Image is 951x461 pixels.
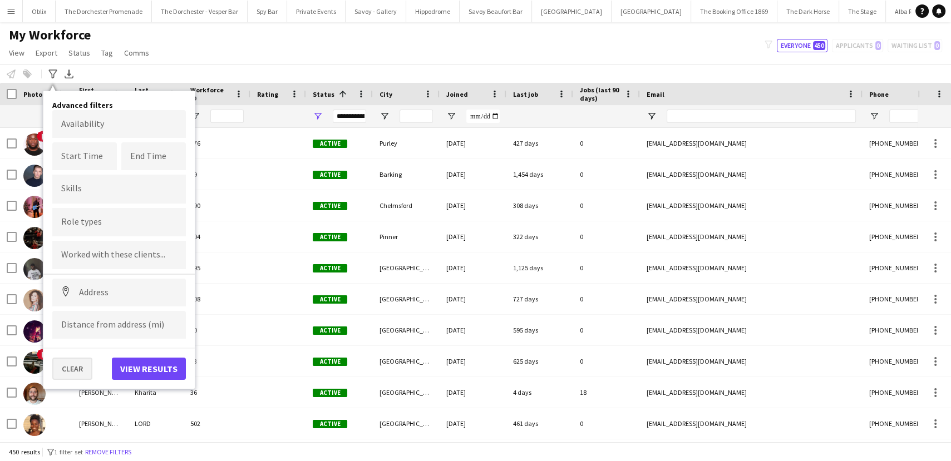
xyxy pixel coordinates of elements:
div: [DATE] [440,377,506,408]
div: [GEOGRAPHIC_DATA] [373,315,440,345]
span: Active [313,389,347,397]
div: [DATE] [440,252,506,283]
button: [GEOGRAPHIC_DATA] [612,1,691,22]
div: [EMAIL_ADDRESS][DOMAIN_NAME] [640,408,863,439]
div: 295 [184,252,250,283]
div: 408 [184,284,250,314]
button: Open Filter Menu [380,111,390,121]
span: ! [37,131,48,142]
span: Photo [23,90,42,98]
span: Tag [101,48,113,58]
span: Rating [257,90,278,98]
input: Type to search skills... [61,184,177,194]
div: 1,454 days [506,159,573,190]
button: [GEOGRAPHIC_DATA] [532,1,612,22]
h4: Advanced filters [52,100,186,110]
div: Chelmsford [373,190,440,221]
img: Abi Murray [23,320,46,343]
div: [DATE] [440,221,506,252]
button: The Dorchester - Vesper Bar [152,1,248,22]
img: Aaron Forbes [23,196,46,218]
span: Last job [513,90,538,98]
span: City [380,90,392,98]
img: Abbie James [23,227,46,249]
div: [GEOGRAPHIC_DATA] [373,408,440,439]
app-action-btn: Advanced filters [46,67,60,81]
div: [EMAIL_ADDRESS][DOMAIN_NAME] [640,346,863,376]
input: Type to search role types... [61,217,177,227]
button: The Dorchester Promenade [56,1,152,22]
div: 490 [184,190,250,221]
button: The Dark Horse [777,1,839,22]
button: Open Filter Menu [647,111,657,121]
div: 99 [184,159,250,190]
button: View results [112,358,186,380]
input: Email Filter Input [667,110,856,123]
div: 461 days [506,408,573,439]
span: Jobs (last 90 days) [580,86,620,102]
span: Active [313,202,347,210]
div: 0 [573,128,640,158]
a: Comms [120,46,154,60]
img: [1P] EJ Sowole-James [23,133,46,156]
span: Comms [124,48,149,58]
div: 322 days [506,221,573,252]
input: City Filter Input [400,110,433,123]
div: 502 [184,408,250,439]
button: Open Filter Menu [869,111,879,121]
div: [GEOGRAPHIC_DATA] [373,346,440,376]
div: [DATE] [440,284,506,314]
button: Open Filter Menu [313,111,323,121]
span: ! [37,349,48,360]
span: Joined [446,90,468,98]
div: 0 [573,190,640,221]
div: [DATE] [440,159,506,190]
span: Active [313,358,347,366]
div: 0 [573,408,640,439]
div: Kharita [128,377,184,408]
div: Barking [373,159,440,190]
button: Open Filter Menu [190,111,200,121]
span: Active [313,264,347,272]
div: 427 days [506,128,573,158]
button: Hippodrome [406,1,460,22]
span: 1 filter set [54,448,83,456]
button: The Stage [839,1,886,22]
button: Spy Bar [248,1,287,22]
div: [EMAIL_ADDRESS][DOMAIN_NAME] [640,377,863,408]
button: The Booking Office 1869 [691,1,777,22]
img: Adam Holloway [23,351,46,374]
a: Export [31,46,62,60]
input: Workforce ID Filter Input [210,110,244,123]
span: Status [68,48,90,58]
div: 18 [573,377,640,408]
span: View [9,48,24,58]
input: Joined Filter Input [466,110,500,123]
div: [GEOGRAPHIC_DATA] [373,252,440,283]
div: 20 [184,315,250,345]
button: Alba Restaurant [886,1,950,22]
div: 308 days [506,190,573,221]
div: 0 [573,284,640,314]
span: Active [313,295,347,304]
app-action-btn: Export XLSX [62,67,76,81]
span: Email [647,90,664,98]
div: [GEOGRAPHIC_DATA] [373,284,440,314]
img: Adam Kharita [23,383,46,405]
button: Open Filter Menu [446,111,456,121]
a: Tag [97,46,117,60]
img: Abdulrahman Aboughadir [23,258,46,280]
div: 0 [573,221,640,252]
button: Savoy Beaufort Bar [460,1,532,22]
a: Status [64,46,95,60]
div: LORD [128,408,184,439]
span: Workforce ID [190,86,230,102]
div: 0 [573,346,640,376]
div: [DATE] [440,128,506,158]
button: Savoy - Gallery [346,1,406,22]
button: Private Events [287,1,346,22]
div: 504 [184,221,250,252]
div: Purley [373,128,440,158]
a: View [4,46,29,60]
div: 53 [184,346,250,376]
